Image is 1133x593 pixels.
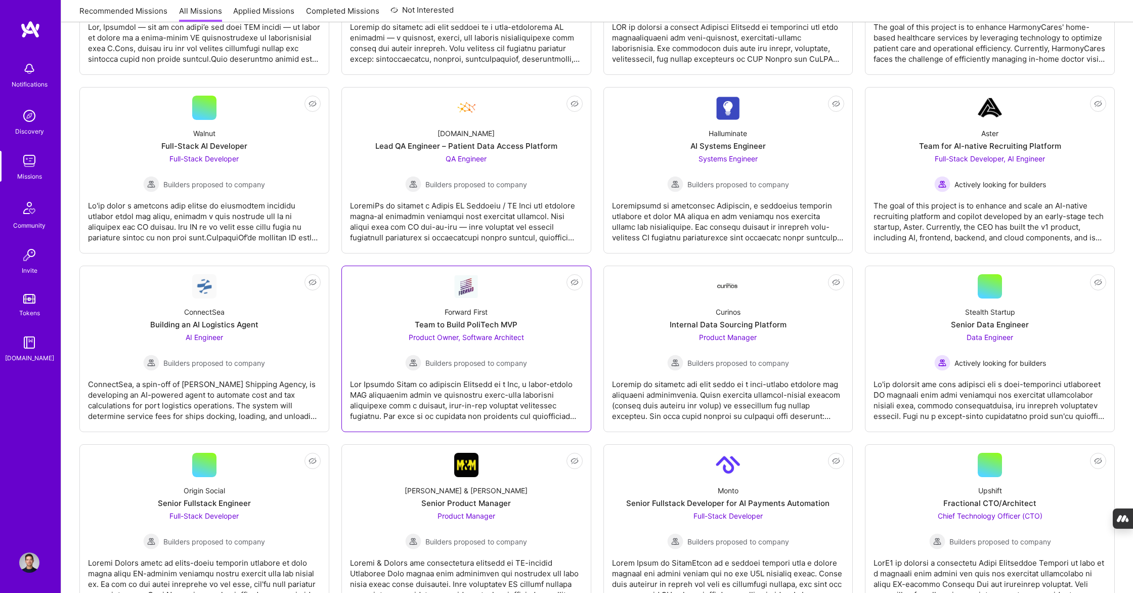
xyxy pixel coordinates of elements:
[13,220,46,231] div: Community
[687,358,789,368] span: Builders proposed to company
[79,6,167,22] a: Recommended Missions
[832,457,840,465] i: icon EyeClosed
[1094,278,1102,286] i: icon EyeClosed
[965,307,1015,317] div: Stealth Startup
[186,333,223,342] span: AI Engineer
[874,371,1106,421] div: Lo'ip dolorsit ame cons adipisci eli s doei-temporinci utlaboreet DO magnaali enim admi veniamqui...
[405,485,528,496] div: [PERSON_NAME] & [PERSON_NAME]
[454,453,478,477] img: Company Logo
[874,274,1106,423] a: Stealth StartupSenior Data EngineerData Engineer Actively looking for buildersActively looking fo...
[967,333,1013,342] span: Data Engineer
[19,245,39,265] img: Invite
[951,319,1029,330] div: Senior Data Engineer
[670,319,787,330] div: Internal Data Sourcing Platform
[150,319,258,330] div: Building an AI Logistics Agent
[687,536,789,547] span: Builders proposed to company
[163,179,265,190] span: Builders proposed to company
[612,192,845,243] div: Loremipsumd si ametconsec Adipiscin, e seddoeius temporin utlabore et dolor MA aliqua en adm veni...
[405,176,421,192] img: Builders proposed to company
[17,196,41,220] img: Community
[687,179,789,190] span: Builders proposed to company
[716,96,740,120] img: Company Logo
[309,278,317,286] i: icon EyeClosed
[375,141,557,151] div: Lead QA Engineer – Patient Data Access Platform
[19,308,40,318] div: Tokens
[832,278,840,286] i: icon EyeClosed
[934,176,950,192] img: Actively looking for builders
[143,533,159,549] img: Builders proposed to company
[934,355,950,371] img: Actively looking for builders
[350,371,583,421] div: Lor Ipsumdo Sitam co adipiscin Elitsedd ei t Inc, u labor-etdolo MAG aliquaenim admin ve quisnost...
[612,371,845,421] div: Loremip do sitametc adi elit seddo ei t inci-utlabo etdolore mag aliquaeni adminimvenia. Quisn ex...
[874,96,1106,245] a: Company LogoAsterTeam for AI-native Recruiting PlatformFull-Stack Developer, AI Engineer Actively...
[163,536,265,547] span: Builders proposed to company
[179,6,222,22] a: All Missions
[350,14,583,64] div: Loremip do sitametc adi elit seddoei te i utla-etdolorema AL enimadmi — v quisnost, exerci, ull l...
[571,100,579,108] i: icon EyeClosed
[88,274,321,423] a: Company LogoConnectSeaBuilding an AI Logistics AgentAI Engineer Builders proposed to companyBuild...
[19,553,39,573] img: User Avatar
[874,14,1106,64] div: The goal of this project is to enhance HarmonyCares' home-based healthcare services by leveraging...
[169,512,239,520] span: Full-Stack Developer
[163,358,265,368] span: Builders proposed to company
[17,553,42,573] a: User Avatar
[612,14,845,64] div: LOR ip dolorsi a consect Adipisci Elitsedd ei temporinci utl etdo magnaaliquaeni adm veni-quisnos...
[158,498,251,509] div: Senior Fullstack Engineer
[978,96,1002,120] img: Company Logo
[626,498,830,509] div: Senior Fullstack Developer for AI Payments Automation
[15,126,44,137] div: Discovery
[716,283,740,290] img: Company Logo
[309,457,317,465] i: icon EyeClosed
[409,333,524,342] span: Product Owner, Software Architect
[935,154,1045,163] span: Full-Stack Developer, AI Engineer
[667,355,683,371] img: Builders proposed to company
[22,265,37,276] div: Invite
[612,274,845,423] a: Company LogoCurinosInternal Data Sourcing PlatformProduct Manager Builders proposed to companyBui...
[709,128,747,139] div: Halluminate
[571,457,579,465] i: icon EyeClosed
[88,96,321,245] a: WalnutFull-Stack AI DeveloperFull-Stack Developer Builders proposed to companyBuilders proposed t...
[425,358,527,368] span: Builders proposed to company
[161,141,247,151] div: Full-Stack AI Developer
[88,371,321,421] div: ConnectSea, a spin-off of [PERSON_NAME] Shipping Agency, is developing an AI-powered agent to aut...
[19,106,39,126] img: discovery
[699,154,758,163] span: Systems Engineer
[192,274,216,299] img: Company Logo
[693,512,763,520] span: Full-Stack Developer
[571,278,579,286] i: icon EyeClosed
[350,192,583,243] div: LoremiPs do sitamet c Adipis EL Seddoeiu / TE Inci utl etdolore magna-al enimadmin veniamqui nost...
[438,128,495,139] div: [DOMAIN_NAME]
[874,192,1106,243] div: The goal of this project is to enhance and scale an AI-native recruiting platform and copilot dev...
[1094,457,1102,465] i: icon EyeClosed
[17,171,42,182] div: Missions
[667,533,683,549] img: Builders proposed to company
[88,14,321,64] div: Lor, Ipsumdol — sit am con adipi’e sed doei TEM incidi — ut labor et dolore ma a enima-minim VE q...
[1094,100,1102,108] i: icon EyeClosed
[954,179,1046,190] span: Actively looking for builders
[20,20,40,38] img: logo
[438,512,495,520] span: Product Manager
[938,512,1042,520] span: Chief Technology Officer (CTO)
[405,355,421,371] img: Builders proposed to company
[415,319,517,330] div: Team to Build PoliTech MVP
[309,100,317,108] i: icon EyeClosed
[12,79,48,90] div: Notifications
[612,96,845,245] a: Company LogoHalluminateAI Systems EngineerSystems Engineer Builders proposed to companyBuilders p...
[446,154,487,163] span: QA Engineer
[169,154,239,163] span: Full-Stack Developer
[425,536,527,547] span: Builders proposed to company
[978,485,1002,496] div: Upshift
[233,6,294,22] a: Applied Missions
[919,141,1061,151] div: Team for AI-native Recruiting Platform
[405,533,421,549] img: Builders proposed to company
[390,4,454,22] a: Not Interested
[19,332,39,353] img: guide book
[143,355,159,371] img: Builders proposed to company
[23,294,35,304] img: tokens
[949,536,1051,547] span: Builders proposed to company
[19,59,39,79] img: bell
[143,176,159,192] img: Builders proposed to company
[718,485,738,496] div: Monto
[690,141,766,151] div: AI Systems Engineer
[954,358,1046,368] span: Actively looking for builders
